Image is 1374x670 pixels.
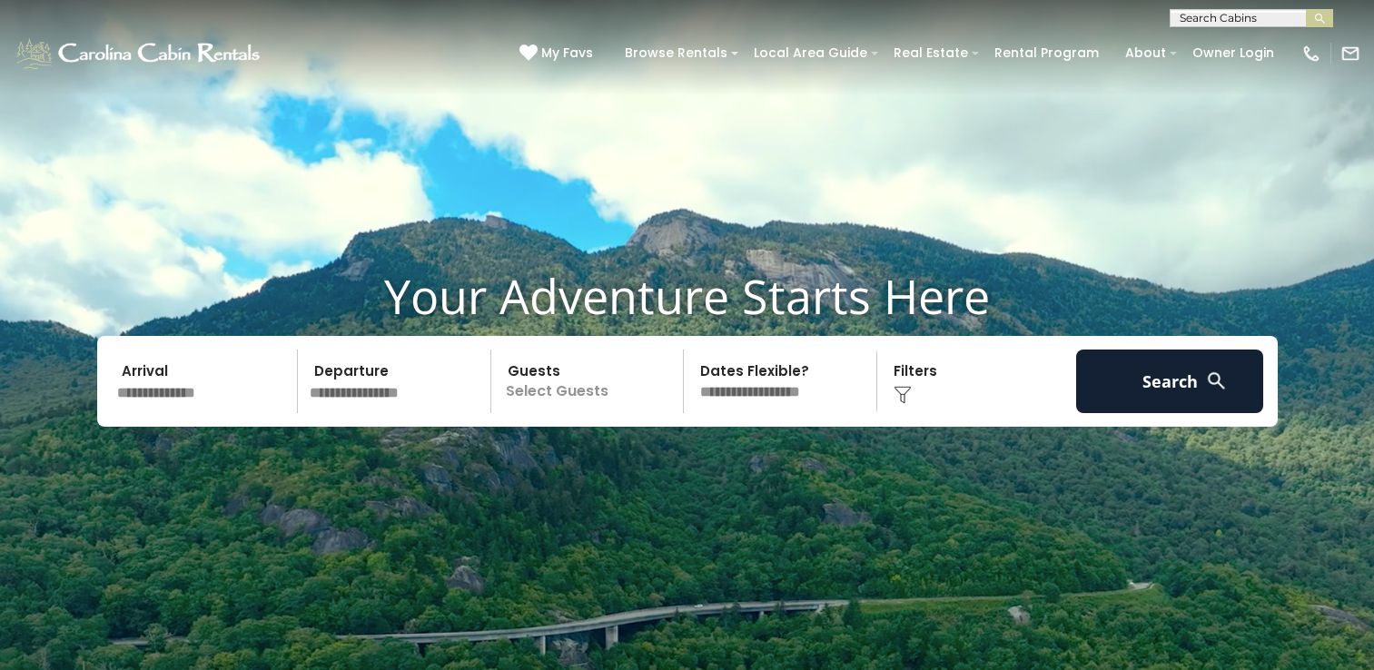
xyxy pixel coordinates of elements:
a: My Favs [519,44,598,64]
img: search-regular-white.png [1205,369,1228,392]
a: Local Area Guide [745,39,876,67]
h1: Your Adventure Starts Here [14,268,1360,324]
p: Select Guests [497,350,684,413]
a: About [1116,39,1175,67]
img: White-1-1-2.png [14,35,265,72]
img: mail-regular-white.png [1340,44,1360,64]
span: My Favs [541,44,593,63]
a: Real Estate [885,39,977,67]
img: phone-regular-white.png [1301,44,1321,64]
button: Search [1076,350,1264,413]
a: Owner Login [1183,39,1283,67]
img: filter--v1.png [894,386,912,404]
a: Browse Rentals [616,39,736,67]
a: Rental Program [985,39,1108,67]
